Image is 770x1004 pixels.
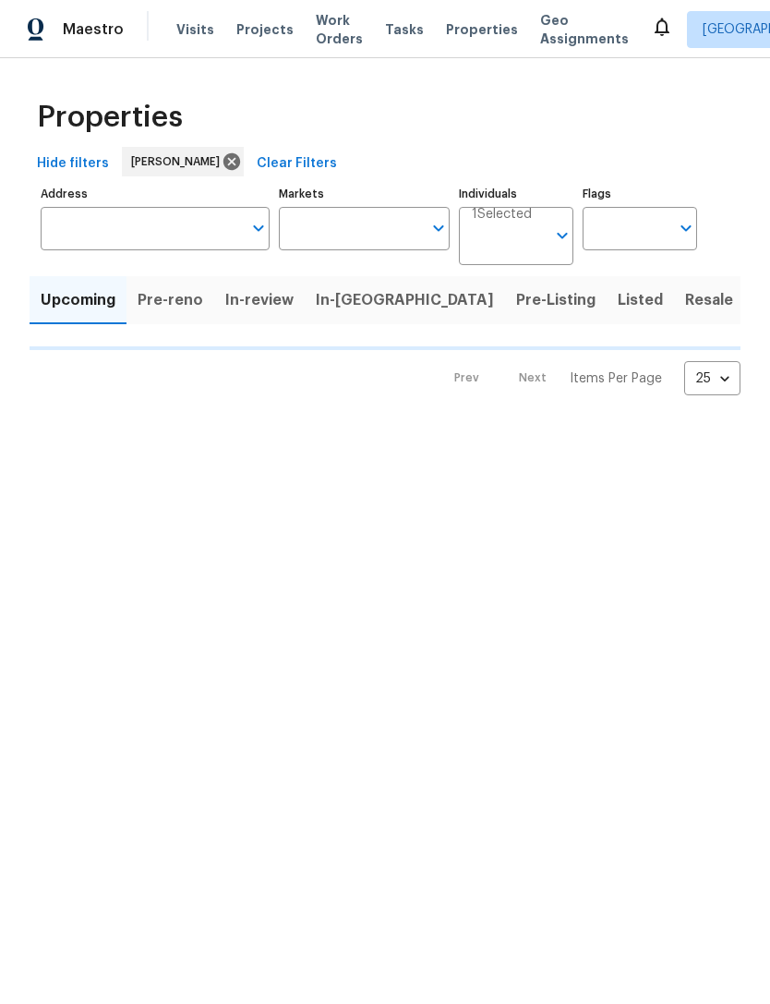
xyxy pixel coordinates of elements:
[385,23,424,36] span: Tasks
[583,188,697,200] label: Flags
[540,11,629,48] span: Geo Assignments
[122,147,244,176] div: [PERSON_NAME]
[41,287,115,313] span: Upcoming
[549,223,575,248] button: Open
[472,207,532,223] span: 1 Selected
[41,188,270,200] label: Address
[684,355,740,403] div: 25
[316,11,363,48] span: Work Orders
[37,152,109,175] span: Hide filters
[225,287,294,313] span: In-review
[437,361,740,395] nav: Pagination Navigation
[673,215,699,241] button: Open
[131,152,227,171] span: [PERSON_NAME]
[459,188,573,200] label: Individuals
[138,287,203,313] span: Pre-reno
[246,215,271,241] button: Open
[426,215,451,241] button: Open
[30,147,116,181] button: Hide filters
[570,369,662,388] p: Items Per Page
[176,20,214,39] span: Visits
[37,108,183,127] span: Properties
[257,152,337,175] span: Clear Filters
[685,287,733,313] span: Resale
[446,20,518,39] span: Properties
[63,20,124,39] span: Maestro
[249,147,344,181] button: Clear Filters
[236,20,294,39] span: Projects
[618,287,663,313] span: Listed
[316,287,494,313] span: In-[GEOGRAPHIC_DATA]
[516,287,596,313] span: Pre-Listing
[279,188,451,200] label: Markets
